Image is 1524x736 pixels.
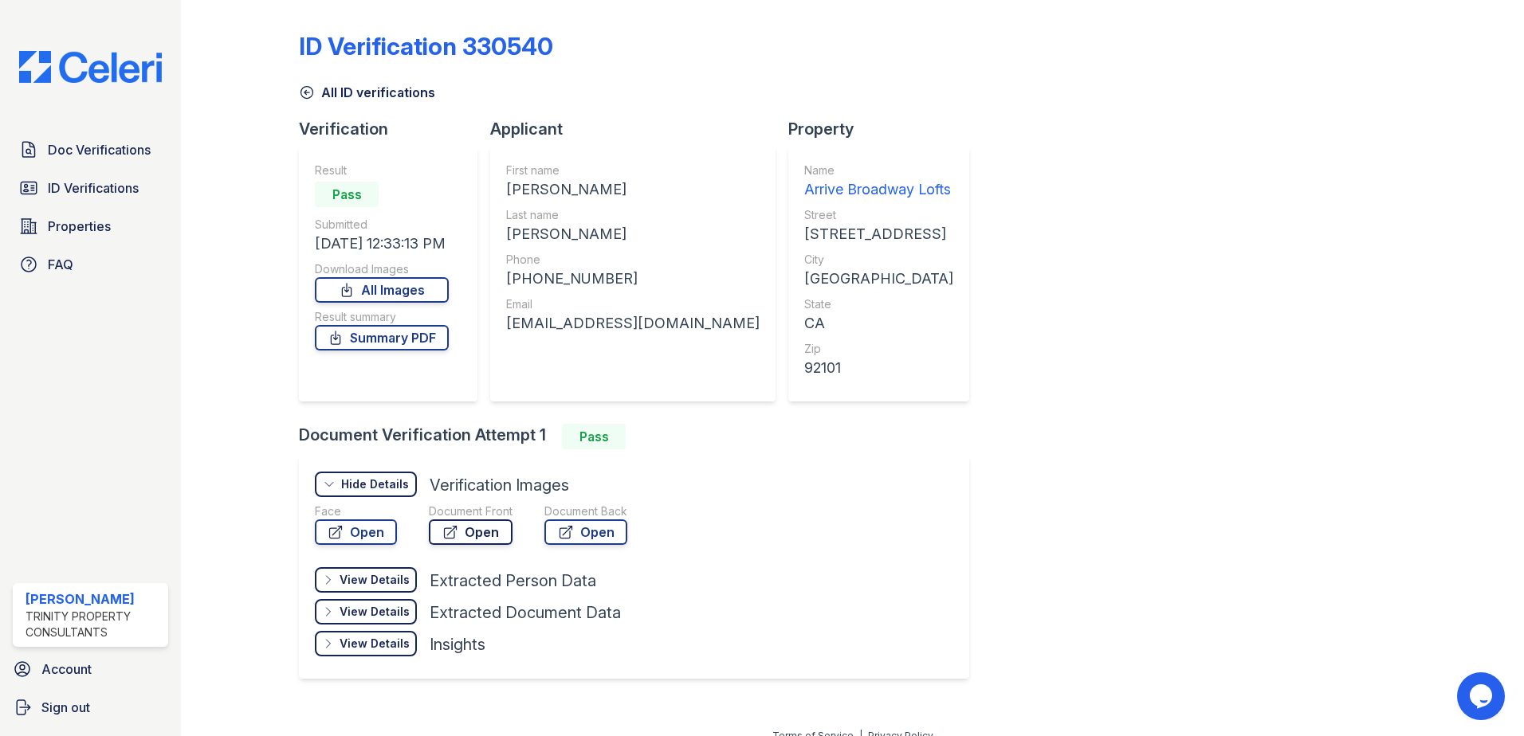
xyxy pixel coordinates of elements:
img: CE_Logo_Blue-a8612792a0a2168367f1c8372b55b34899dd931a85d93a1a3d3e32e68fde9ad4.png [6,51,175,83]
div: View Details [340,636,410,652]
a: Properties [13,210,168,242]
div: Document Front [429,503,513,519]
div: View Details [340,572,410,588]
div: 92101 [804,357,953,379]
div: [PHONE_NUMBER] [506,268,760,290]
div: Download Images [315,261,449,277]
div: Street [804,207,953,223]
div: View Details [340,604,410,620]
div: Hide Details [341,476,409,492]
div: Pass [562,424,626,449]
div: Verification [299,118,490,140]
div: Document Back [544,503,627,519]
div: Pass [315,182,379,207]
div: Property [788,118,982,140]
div: [DATE] 12:33:13 PM [315,233,449,255]
div: Arrive Broadway Lofts [804,178,953,201]
span: Account [41,660,92,679]
div: Name [804,162,953,178]
div: [PERSON_NAME] [26,589,162,609]
a: ID Verifications [13,172,168,204]
div: City [804,252,953,268]
div: Phone [506,252,760,268]
div: Zip [804,341,953,357]
iframe: chat widget [1457,672,1508,720]
div: [PERSON_NAME] [506,223,760,245]
div: Extracted Person Data [430,570,596,592]
div: CA [804,312,953,335]
a: Name Arrive Broadway Lofts [804,162,953,201]
div: Result [315,162,449,178]
a: All Images [315,277,449,303]
span: Sign out [41,698,90,717]
a: Doc Verifications [13,134,168,166]
div: Extracted Document Data [430,601,621,624]
a: Summary PDF [315,325,449,350]
div: Applicant [490,118,788,140]
span: Doc Verifications [48,140,151,159]
div: State [804,296,953,312]
div: Insights [430,633,485,656]
div: Result summary [315,309,449,325]
div: Last name [506,207,760,223]
a: All ID verifications [299,83,435,102]
a: Sign out [6,691,175,723]
div: Trinity Property Consultants [26,609,162,640]
div: ID Verification 330540 [299,32,553,61]
a: Open [429,519,513,545]
div: [PERSON_NAME] [506,178,760,201]
div: Verification Images [430,474,569,496]
div: Document Verification Attempt 1 [299,424,982,449]
div: [GEOGRAPHIC_DATA] [804,268,953,290]
div: First name [506,162,760,178]
div: [STREET_ADDRESS] [804,223,953,245]
div: Submitted [315,217,449,233]
span: Properties [48,217,111,236]
div: Face [315,503,397,519]
a: FAQ [13,249,168,280]
span: FAQ [48,255,73,274]
div: [EMAIL_ADDRESS][DOMAIN_NAME] [506,312,760,335]
span: ID Verifications [48,178,139,198]
a: Open [544,519,627,545]
a: Account [6,653,175,685]
a: Open [315,519,397,545]
div: Email [506,296,760,312]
